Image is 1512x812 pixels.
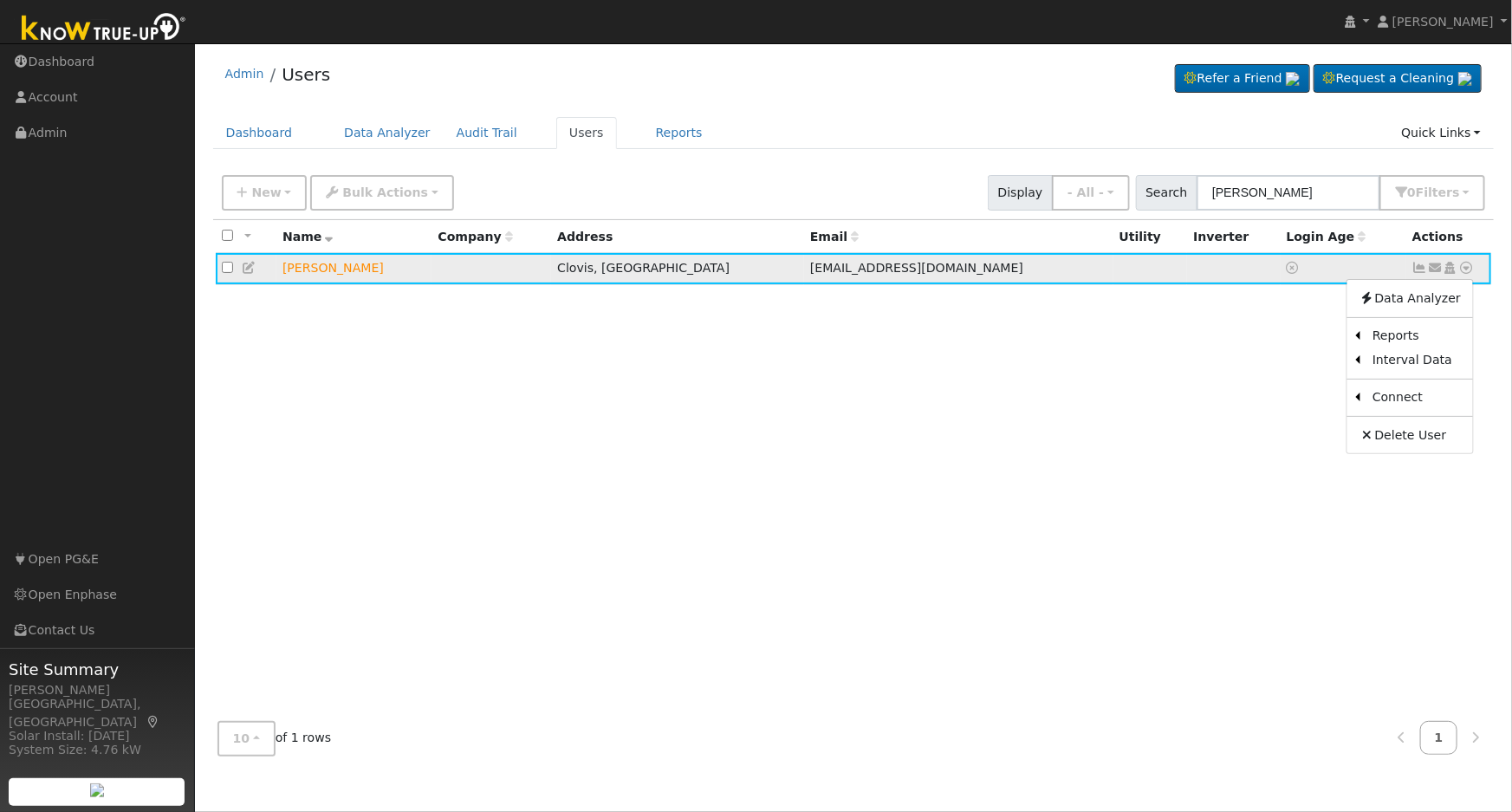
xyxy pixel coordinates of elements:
[9,681,185,699] div: [PERSON_NAME]
[251,185,281,199] span: New
[242,261,257,275] a: Edit User
[1379,175,1485,211] button: 0Filters
[342,185,428,199] span: Bulk Actions
[1175,64,1310,94] a: Refer a Friend
[9,727,185,745] div: Solar Install: [DATE]
[1459,259,1475,277] a: Other actions
[9,741,185,759] div: System Size: 4.76 kW
[1119,228,1182,246] div: Utility
[556,117,617,149] a: Users
[217,721,276,757] button: 10
[13,10,195,49] img: Know True-Up
[557,228,798,246] div: Address
[1287,230,1366,244] span: Days since last login
[282,64,330,85] a: Users
[810,261,1023,275] span: [EMAIL_ADDRESS][DOMAIN_NAME]
[1052,175,1130,211] button: - All -
[1443,261,1458,275] a: Login As
[9,695,185,731] div: [GEOGRAPHIC_DATA], [GEOGRAPHIC_DATA]
[444,117,530,149] a: Audit Trail
[1314,64,1482,94] a: Request a Cleaning
[438,230,512,244] span: Company name
[225,67,264,81] a: Admin
[643,117,716,149] a: Reports
[1360,386,1473,410] a: Connect
[90,783,104,797] img: retrieve
[1412,228,1485,246] div: Actions
[1360,348,1473,373] a: Interval Data
[1420,721,1458,755] a: 1
[1392,15,1494,29] span: [PERSON_NAME]
[1458,72,1472,86] img: retrieve
[222,175,308,211] button: New
[146,715,161,729] a: Map
[1193,228,1274,246] div: Inverter
[988,175,1053,211] span: Display
[1197,175,1380,211] input: Search
[1388,117,1494,149] a: Quick Links
[1416,185,1460,199] span: Filter
[1452,185,1459,199] span: s
[1347,286,1473,310] a: Data Analyzer
[1286,72,1300,86] img: retrieve
[217,721,332,757] span: of 1 rows
[9,658,185,681] span: Site Summary
[1428,259,1444,277] a: melendez6@yahoo.com
[276,253,432,285] td: Lead
[551,253,804,285] td: Clovis, [GEOGRAPHIC_DATA]
[233,731,250,745] span: 10
[1287,261,1302,275] a: No login access
[282,230,334,244] span: Name
[1347,423,1473,447] a: Delete User
[310,175,453,211] button: Bulk Actions
[1412,261,1428,275] a: Not connected
[1360,324,1473,348] a: Reports
[1136,175,1197,211] span: Search
[213,117,306,149] a: Dashboard
[810,230,859,244] span: Email
[331,117,444,149] a: Data Analyzer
